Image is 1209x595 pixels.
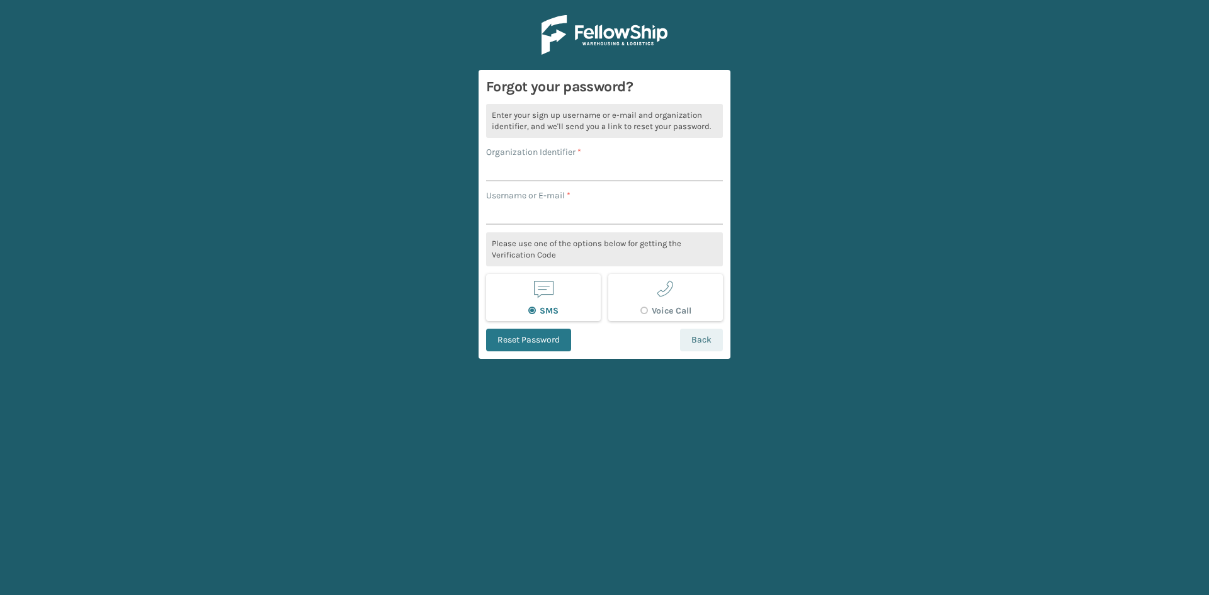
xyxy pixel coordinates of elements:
[486,145,581,159] label: Organization Identifier
[542,15,667,55] img: Logo
[486,329,571,351] button: Reset Password
[680,329,723,351] a: Back
[528,305,559,316] label: SMS
[640,305,691,316] label: Voice Call
[486,104,723,138] p: Enter your sign up username or e-mail and organization identifier, and we'll send you a link to r...
[486,189,570,202] label: Username or E-mail
[486,77,723,96] h3: Forgot your password?
[486,232,723,266] p: Please use one of the options below for getting the Verification Code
